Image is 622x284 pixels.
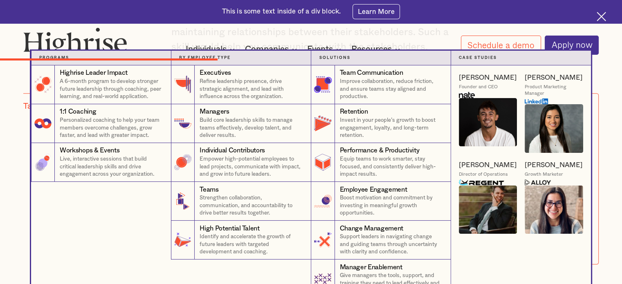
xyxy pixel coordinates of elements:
[200,224,259,233] div: High Potential Talent
[179,56,231,60] strong: By Employee Type
[200,146,265,155] div: Individual Contributors
[340,107,368,116] div: Retention
[200,194,303,217] p: Strengthen collaboration, communication, and accountability to drive better results together.
[60,68,128,78] div: Highrise Leader Impact
[39,56,69,60] strong: Programs
[311,65,451,104] a: Team CommunicationImprove collaboration, reduce friction, and ensure teams stay aligned and produ...
[200,233,303,256] p: Identify and accelerate the growth of future leaders with targeted development and coaching.
[311,104,451,143] a: RetentionInvest in your people’s growth to boost engagement, loyalty, and long-term retention.
[245,45,289,54] div: Companies
[340,185,407,195] div: Employee Engagement
[200,107,229,116] div: Managers
[200,68,231,78] div: Executives
[311,221,451,259] a: Change ManagementSupport leaders in navigating change and guiding teams through uncertainty with ...
[31,104,171,143] a: 1:1 CoachingPersonalized coaching to help your team members overcome challenges, grow faster, and...
[307,45,333,54] div: Events
[171,182,311,221] a: TeamsStrengthen collaboration, communication, and accountability to drive better results together.
[525,161,583,170] a: [PERSON_NAME]
[245,45,299,54] div: Companies
[340,155,443,178] p: Equip teams to work smarter, stay focused, and consistently deliver high-impact results.
[340,78,443,101] p: Improve collaboration, reduce friction, and ensure teams stay aligned and productive.
[597,12,606,21] img: Cross icon
[525,73,583,82] a: [PERSON_NAME]
[459,161,517,170] a: [PERSON_NAME]
[171,104,311,143] a: ManagersBuild core leadership skills to manage teams effectively, develop talent, and deliver res...
[525,84,583,96] div: Product Marketing Manager
[186,45,237,54] div: Individuals
[459,73,517,82] a: [PERSON_NAME]
[171,143,311,182] a: Individual ContributorsEmpower high-potential employees to lead projects, communicate with impact...
[311,143,451,182] a: Performance & ProductivityEquip teams to work smarter, stay focused, and consistently deliver hig...
[307,45,344,54] div: Events
[340,263,402,272] div: Manager Enablement
[351,45,392,54] div: Resources
[171,65,311,104] a: ExecutivesRefine leadership presence, drive strategic alignment, and lead with influence across t...
[60,78,163,101] p: A 6-month program to develop stronger future leadership through coaching, peer learning, and real...
[60,146,119,155] div: Workshops & Events
[340,146,420,155] div: Performance & Productivity
[311,182,451,221] a: Employee EngagementBoost motivation and commitment by investing in meaningful growth opportunities.
[60,116,163,139] p: Personalized coaching to help your team members overcome challenges, grow faster, and lead with g...
[340,194,443,217] p: Boost motivation and commitment by investing in meaningful growth opportunities.
[340,233,443,256] p: Support leaders in navigating change and guiding teams through uncertainty with clarity and confi...
[459,84,498,90] div: Founder and CEO
[461,36,541,54] a: Schedule a demo
[200,155,303,178] p: Empower high-potential employees to lead projects, communicate with impact, and grow into future ...
[60,107,96,116] div: 1:1 Coaching
[353,4,400,19] a: Learn More
[31,143,171,182] a: Workshops & EventsLive, interactive sessions that build critical leadership skills and drive enga...
[222,7,341,16] div: This is some text inside of a div block.
[340,116,443,139] p: Invest in your people’s growth to boost engagement, loyalty, and long-term retention.
[200,185,218,195] div: Teams
[459,171,508,177] div: Director of Operations
[340,224,404,233] div: Change Management
[545,36,599,55] a: Apply now
[31,65,171,104] a: Highrise Leader ImpactA 6-month program to develop stronger future leadership through coaching, p...
[459,56,497,60] strong: Case Studies
[319,56,350,60] strong: Solutions
[340,68,403,78] div: Team Communication
[351,45,402,54] div: Resources
[186,45,227,54] div: Individuals
[525,171,563,177] div: Growth Marketer
[171,221,311,259] a: High Potential TalentIdentify and accelerate the growth of future leaders with targeted developme...
[23,27,127,59] img: Highrise logo
[60,155,163,178] p: Live, interactive sessions that build critical leadership skills and drive engagement across your...
[200,78,303,101] p: Refine leadership presence, drive strategic alignment, and lead with influence across the organiz...
[200,116,303,139] p: Build core leadership skills to manage teams effectively, develop talent, and deliver results.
